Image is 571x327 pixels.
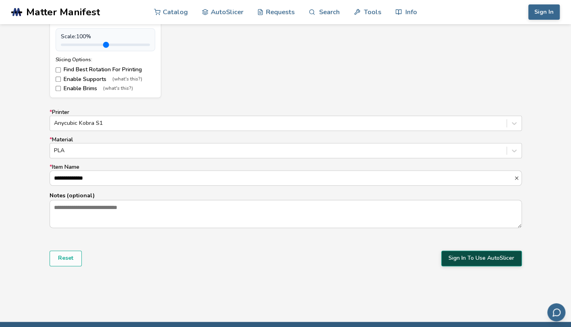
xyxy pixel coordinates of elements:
[56,20,155,26] div: File Size: 13.87MB
[56,77,61,82] input: Enable Supports(what's this?)
[50,109,522,131] label: Printer
[441,250,522,266] button: Sign In To Use AutoSlicer
[50,200,521,228] textarea: Notes (optional)
[50,137,522,158] label: Material
[26,6,100,18] span: Matter Manifest
[50,164,522,186] label: Item Name
[50,171,514,185] input: *Item Name
[514,175,521,181] button: *Item Name
[528,4,560,20] button: Sign In
[61,33,91,40] span: Scale: 100 %
[56,85,155,92] label: Enable Brims
[56,76,155,83] label: Enable Supports
[50,250,82,266] button: Reset
[56,66,155,73] label: Find Best Rotation For Printing
[56,67,61,72] input: Find Best Rotation For Printing
[50,191,522,200] p: Notes (optional)
[103,86,133,91] span: (what's this?)
[56,57,155,62] div: Slicing Options:
[56,86,61,91] input: Enable Brims(what's this?)
[547,303,565,321] button: Send feedback via email
[112,77,142,82] span: (what's this?)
